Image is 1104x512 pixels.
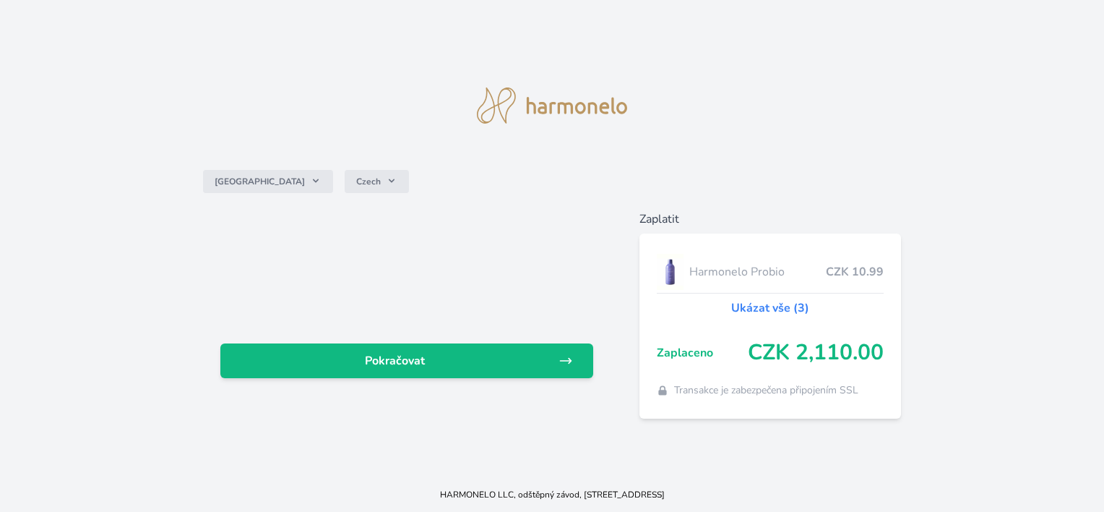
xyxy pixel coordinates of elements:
img: logo.svg [477,88,627,124]
span: Czech [356,176,381,187]
button: [GEOGRAPHIC_DATA] [203,170,333,193]
span: Transakce je zabezpečena připojením SSL [674,383,858,398]
a: Pokračovat [220,344,592,378]
span: CZK 2,110.00 [748,340,884,366]
span: Pokračovat [232,352,558,370]
h6: Zaplatit [639,210,901,228]
button: Czech [345,170,409,193]
a: Ukázat vše (3) [731,299,809,317]
span: [GEOGRAPHIC_DATA] [215,176,305,187]
img: CLEAN_PROBIO_se_stinem_x-lo.jpg [657,254,684,290]
span: CZK 10.99 [826,263,884,281]
span: Harmonelo Probio [689,263,825,281]
span: Zaplaceno [657,344,748,362]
